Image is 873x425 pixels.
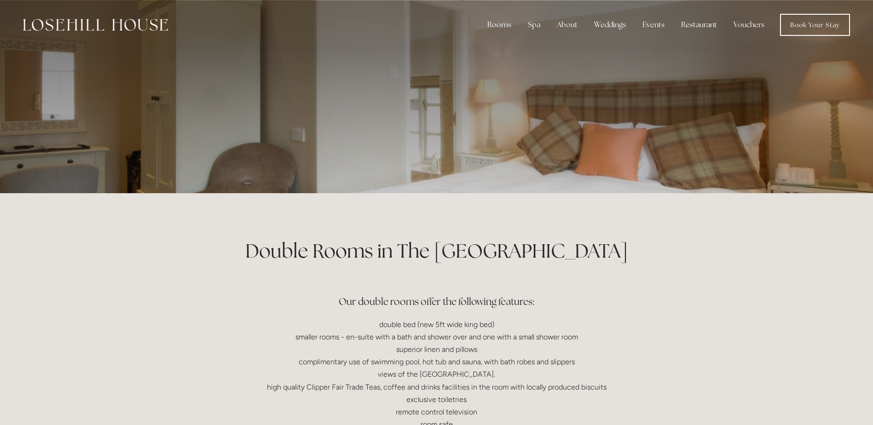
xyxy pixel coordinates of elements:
[635,16,672,34] div: Events
[549,16,585,34] div: About
[23,19,168,31] img: Losehill House
[726,16,772,34] a: Vouchers
[217,274,657,311] h3: Our double rooms offer the following features:
[780,14,850,36] a: Book Your Stay
[480,16,519,34] div: Rooms
[217,237,657,264] h1: Double Rooms in The [GEOGRAPHIC_DATA]
[520,16,548,34] div: Spa
[587,16,633,34] div: Weddings
[674,16,724,34] div: Restaurant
